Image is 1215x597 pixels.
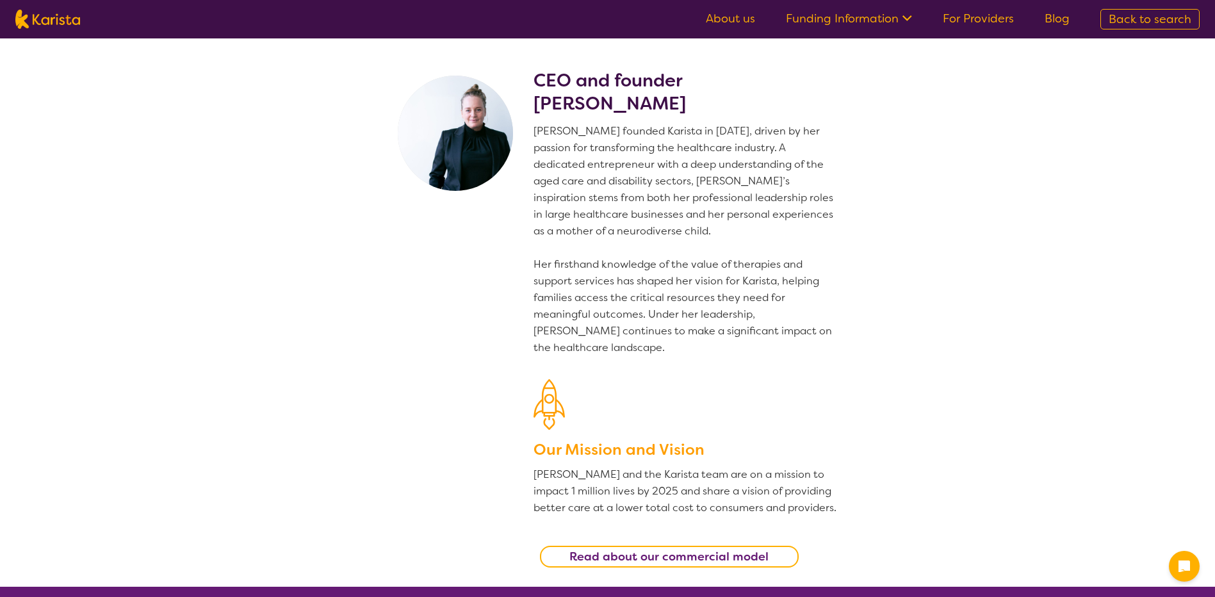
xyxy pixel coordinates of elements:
a: About us [706,11,755,26]
img: Karista logo [15,10,80,29]
a: Funding Information [786,11,912,26]
p: [PERSON_NAME] founded Karista in [DATE], driven by her passion for transforming the healthcare in... [534,123,838,356]
h2: CEO and founder [PERSON_NAME] [534,69,838,115]
a: Back to search [1100,9,1200,29]
b: Read about our commercial model [569,549,769,564]
img: Our Mission [534,379,565,430]
h3: Our Mission and Vision [534,438,838,461]
span: Back to search [1109,12,1191,27]
a: For Providers [943,11,1014,26]
p: [PERSON_NAME] and the Karista team are on a mission to impact 1 million lives by 2025 and share a... [534,466,838,516]
a: Blog [1045,11,1070,26]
